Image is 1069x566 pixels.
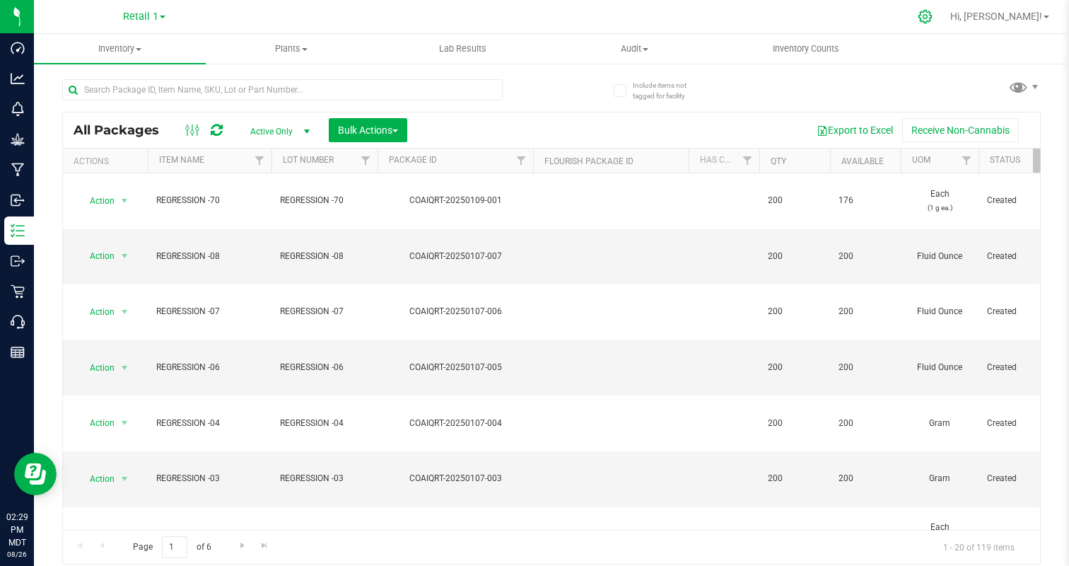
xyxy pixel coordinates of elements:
[987,194,1048,207] span: Created
[74,156,142,166] div: Actions
[280,194,369,207] span: REGRESSION -70
[987,417,1048,430] span: Created
[909,201,970,214] p: (1 g ea.)
[990,155,1020,165] a: Status
[156,528,263,541] span: REGRESSION -02
[909,187,970,214] span: Each
[768,472,822,485] span: 200
[955,149,979,173] a: Filter
[159,155,204,165] a: Item Name
[754,42,858,55] span: Inventory Counts
[283,155,334,165] a: Lot Number
[510,149,533,173] a: Filter
[280,472,369,485] span: REGRESSION -03
[77,246,115,266] span: Action
[280,361,369,374] span: REGRESSION -06
[77,469,115,489] span: Action
[206,42,377,55] span: Plants
[156,361,263,374] span: REGRESSION -06
[6,549,28,560] p: 08/26
[902,118,1019,142] button: Receive Non-Cannabis
[11,284,25,299] inline-svg: Retail
[77,413,115,433] span: Action
[338,125,398,136] span: Bulk Actions
[909,305,970,318] span: Fluid Ounce
[839,250,892,263] span: 200
[11,102,25,116] inline-svg: Monitoring
[116,469,134,489] span: select
[77,524,115,544] span: Action
[912,155,930,165] a: UOM
[987,250,1048,263] span: Created
[839,528,892,541] span: 200
[932,536,1026,558] span: 1 - 20 of 119 items
[280,305,369,318] span: REGRESSION -07
[987,305,1048,318] span: Created
[375,472,535,485] div: COAIQRT-20250107-003
[987,361,1048,374] span: Created
[248,149,271,173] a: Filter
[34,34,206,64] a: Inventory
[909,417,970,430] span: Gram
[11,71,25,86] inline-svg: Analytics
[354,149,378,173] a: Filter
[280,250,369,263] span: REGRESSION -08
[11,41,25,55] inline-svg: Dashboard
[771,156,786,166] a: Qty
[768,528,822,541] span: 200
[987,528,1048,541] span: Created
[162,536,187,558] input: 1
[11,315,25,329] inline-svg: Call Center
[375,417,535,430] div: COAIQRT-20250107-004
[156,305,263,318] span: REGRESSION -07
[116,246,134,266] span: select
[375,305,535,318] div: COAIQRT-20250107-006
[377,34,549,64] a: Lab Results
[633,80,703,101] span: Include items not tagged for facility
[768,361,822,374] span: 200
[720,34,892,64] a: Inventory Counts
[6,511,28,549] p: 02:29 PM MDT
[839,361,892,374] span: 200
[841,156,884,166] a: Available
[77,302,115,322] span: Action
[375,194,535,207] div: COAIQRT-20250109-001
[839,417,892,430] span: 200
[255,536,275,555] a: Go to the last page
[909,250,970,263] span: Fluid Ounce
[156,472,263,485] span: REGRESSION -03
[34,42,206,55] span: Inventory
[768,305,822,318] span: 200
[909,521,970,548] span: Each
[11,193,25,207] inline-svg: Inbound
[11,163,25,177] inline-svg: Manufacturing
[375,250,535,263] div: COAIQRT-20250107-007
[156,417,263,430] span: REGRESSION -04
[987,472,1048,485] span: Created
[280,528,369,541] span: REGRESSION -02
[375,528,535,541] div: COAIQRT-20250107-002
[549,34,720,64] a: Audit
[62,79,503,100] input: Search Package ID, Item Name, SKU, Lot or Part Number...
[11,224,25,238] inline-svg: Inventory
[116,302,134,322] span: select
[11,345,25,359] inline-svg: Reports
[77,358,115,378] span: Action
[14,453,57,495] iframe: Resource center
[909,361,970,374] span: Fluid Ounce
[121,536,223,558] span: Page of 6
[807,118,902,142] button: Export to Excel
[839,472,892,485] span: 200
[950,11,1042,22] span: Hi, [PERSON_NAME]!
[549,42,720,55] span: Audit
[116,191,134,211] span: select
[689,149,759,173] th: Has COA
[206,34,378,64] a: Plants
[420,42,506,55] span: Lab Results
[1033,149,1056,173] a: Filter
[839,194,892,207] span: 176
[116,358,134,378] span: select
[232,536,252,555] a: Go to the next page
[389,155,437,165] a: Package ID
[736,149,759,173] a: Filter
